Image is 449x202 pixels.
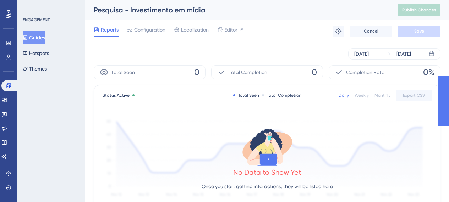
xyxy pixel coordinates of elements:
div: Total Seen [233,92,259,98]
span: Total Seen [111,68,135,77]
span: Configuration [134,26,165,34]
div: Pesquisa - Investimento em mídia [94,5,380,15]
button: Hotspots [23,47,49,60]
button: Cancel [350,26,392,37]
span: 0% [423,67,434,78]
p: Once you start getting interactions, they will be listed here [202,182,333,191]
div: Total Completion [262,92,301,98]
span: Localization [181,26,209,34]
div: Monthly [374,92,390,98]
div: ENGAGEMENT [23,17,50,23]
span: Cancel [364,28,378,34]
span: Status: [103,92,130,98]
div: Weekly [355,92,369,98]
span: Total Completion [229,68,267,77]
iframe: UserGuiding AI Assistant Launcher [419,174,440,195]
button: Themes [23,62,47,75]
span: Reports [101,26,119,34]
span: Save [414,28,424,34]
button: Export CSV [396,90,432,101]
div: Daily [339,92,349,98]
span: 0 [194,67,199,78]
button: Publish Changes [398,4,440,16]
button: Guides [23,31,45,44]
div: No Data to Show Yet [233,167,301,177]
span: Publish Changes [402,7,436,13]
button: Save [398,26,440,37]
span: 0 [312,67,317,78]
span: Completion Rate [346,68,384,77]
span: Editor [224,26,237,34]
span: Export CSV [403,92,425,98]
div: [DATE] [354,50,369,58]
div: [DATE] [396,50,411,58]
span: Active [117,93,130,98]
